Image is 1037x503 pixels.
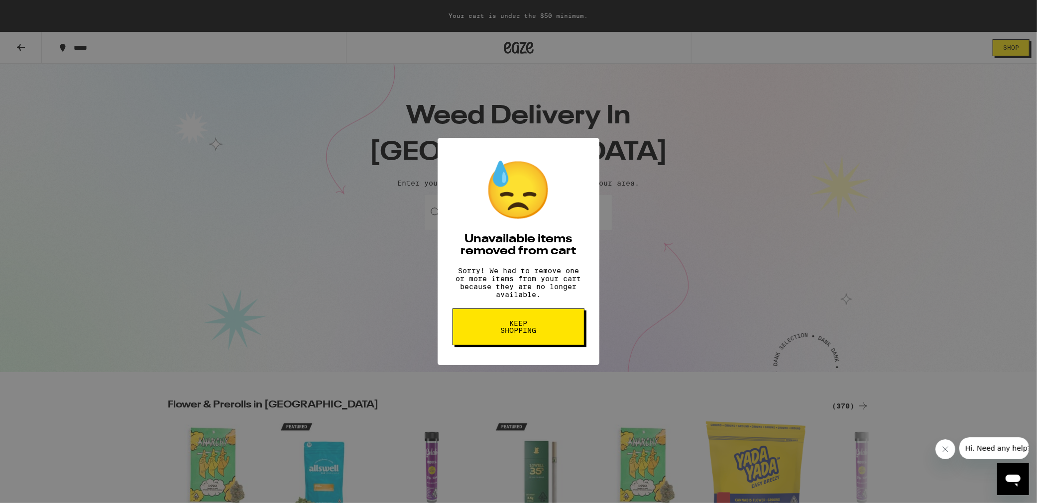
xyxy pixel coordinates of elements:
[453,233,584,257] h2: Unavailable items removed from cart
[493,320,544,334] span: Keep Shopping
[453,308,584,345] button: Keep Shopping
[453,267,584,299] p: Sorry! We had to remove one or more items from your cart because they are no longer available.
[6,7,72,15] span: Hi. Need any help?
[997,463,1029,495] iframe: Button to launch messaging window
[484,158,554,223] div: 😓
[959,437,1029,459] iframe: Message from company
[935,439,955,459] iframe: Close message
